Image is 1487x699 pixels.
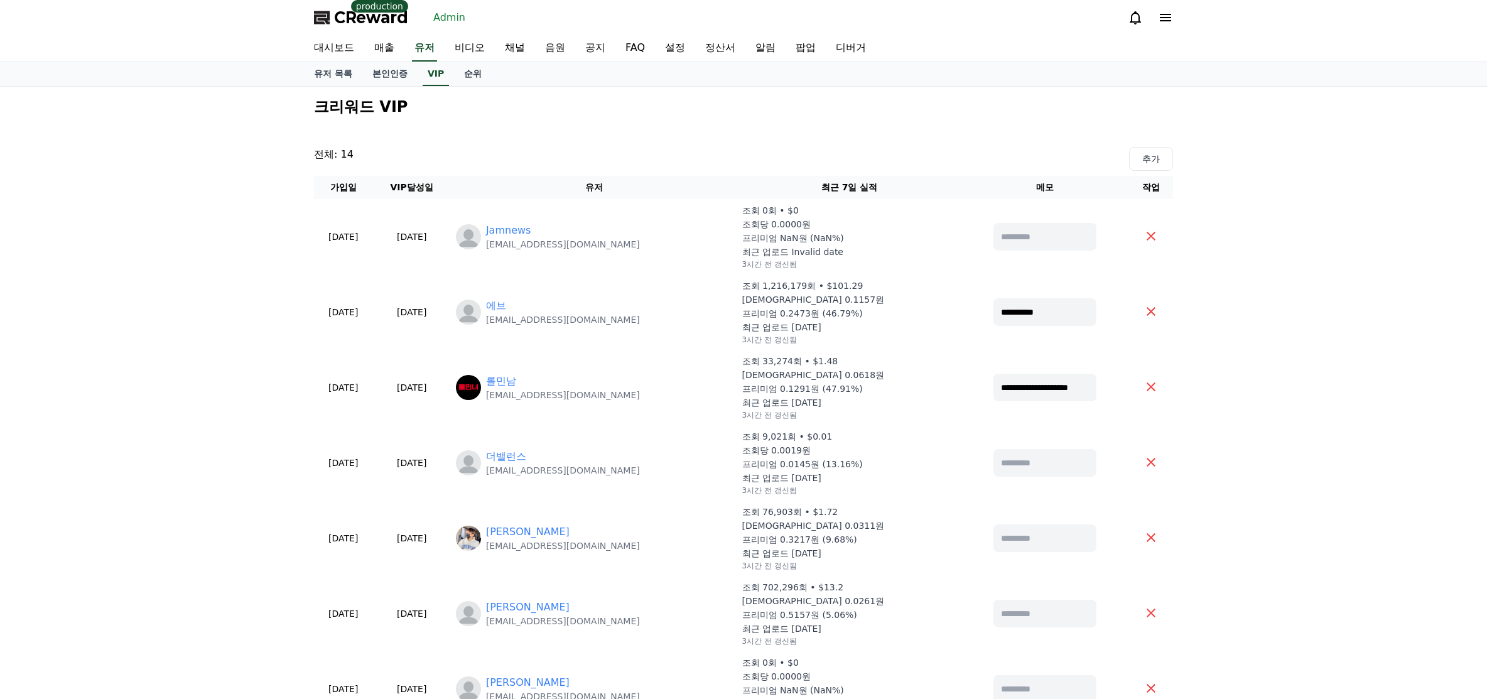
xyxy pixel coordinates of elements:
[486,615,640,627] p: [EMAIL_ADDRESS][DOMAIN_NAME]
[456,375,481,400] img: https://lh3.googleusercontent.com/a/ACg8ocIRkcOePDkb8G556KPr_g5gDUzm96TACHS6QOMRMdmg6EqxY2Y=s96-c
[486,675,570,690] a: [PERSON_NAME]
[745,35,786,62] a: 알림
[83,398,162,430] a: Messages
[486,313,640,326] p: [EMAIL_ADDRESS][DOMAIN_NAME]
[742,622,821,635] p: 최근 업로드 [DATE]
[742,670,811,683] p: 조회당 0.0000원
[456,526,481,551] img: https://lh3.googleusercontent.com/a/ACg8ocKhW7DOSSxXEahyzMVGynu3e6j2-ZuN91Drsi2gr1YUW94qyoz8=s96-c
[742,396,821,409] p: 최근 업로드 [DATE]
[495,35,535,62] a: 채널
[314,274,372,350] td: [DATE]
[742,307,863,320] p: 프리미엄 0.2473원 (46.79%)
[372,576,450,651] td: [DATE]
[486,223,531,238] a: Jamnews
[314,147,354,171] p: 전체: 14
[186,417,217,427] span: Settings
[742,506,838,518] p: 조회 76,903회 • $1.72
[742,485,797,496] p: 3시간 전 갱신됨
[742,444,811,457] p: 조회당 0.0019원
[456,601,481,626] img: profile_blank.webp
[742,533,857,546] p: 프리미엄 0.3217원 (9.68%)
[742,458,863,470] p: 프리미엄 0.0145원 (13.16%)
[314,199,372,274] td: [DATE]
[655,35,695,62] a: 설정
[372,274,450,350] td: [DATE]
[742,581,844,593] p: 조회 702,296회 • $13.2
[423,62,449,86] a: VIP
[456,450,481,475] img: https://cdn.creward.net/profile/user/profile_blank.webp
[742,430,833,443] p: 조회 9,021회 • $0.01
[32,417,54,427] span: Home
[334,8,408,28] span: CReward
[742,656,799,669] p: 조회 0회 • $0
[314,97,1173,117] h2: 크리워드 VIP
[742,335,797,345] p: 3시간 전 갱신됨
[742,369,885,381] p: [DEMOGRAPHIC_DATA] 0.0618원
[742,561,797,571] p: 3시간 전 갱신됨
[742,321,821,333] p: 최근 업로드 [DATE]
[412,35,437,62] a: 유저
[372,350,450,425] td: [DATE]
[445,35,495,62] a: 비디오
[486,464,640,477] p: [EMAIL_ADDRESS][DOMAIN_NAME]
[372,425,450,501] td: [DATE]
[314,176,372,199] th: 가입일
[615,35,655,62] a: FAQ
[454,62,492,86] a: 순위
[162,398,241,430] a: Settings
[742,232,844,244] p: 프리미엄 NaN원 (NaN%)
[1128,176,1173,199] th: 작업
[372,501,450,576] td: [DATE]
[742,472,821,484] p: 최근 업로드 [DATE]
[742,246,843,258] p: 최근 업로드 Invalid date
[1129,147,1173,171] button: 추가
[742,218,811,230] p: 조회당 0.0000원
[962,176,1129,199] th: 메모
[742,259,797,269] p: 3시간 전 갱신됨
[742,355,838,367] p: 조회 33,274회 • $1.48
[695,35,745,62] a: 정산서
[4,398,83,430] a: Home
[314,576,372,651] td: [DATE]
[486,238,640,251] p: [EMAIL_ADDRESS][DOMAIN_NAME]
[486,600,570,615] a: [PERSON_NAME]
[428,8,470,28] a: Admin
[486,374,516,389] a: 롤민남
[486,449,526,464] a: 더밸런스
[314,501,372,576] td: [DATE]
[486,539,640,552] p: [EMAIL_ADDRESS][DOMAIN_NAME]
[742,595,885,607] p: [DEMOGRAPHIC_DATA] 0.0261원
[314,350,372,425] td: [DATE]
[486,524,570,539] a: [PERSON_NAME]
[314,8,408,28] a: CReward
[742,410,797,420] p: 3시간 전 갱신됨
[742,293,885,306] p: [DEMOGRAPHIC_DATA] 0.1157원
[737,176,962,199] th: 최근 7일 실적
[575,35,615,62] a: 공지
[742,204,799,217] p: 조회 0회 • $0
[362,62,418,86] a: 본인인증
[742,684,844,696] p: 프리미엄 NaN원 (NaN%)
[786,35,826,62] a: 팝업
[535,35,575,62] a: 음원
[304,35,364,62] a: 대시보드
[304,62,362,86] a: 유저 목록
[456,300,481,325] img: https://cdn.creward.net/profile/user/profile_blank.webp
[104,418,141,428] span: Messages
[372,199,450,274] td: [DATE]
[742,609,857,621] p: 프리미엄 0.5157원 (5.06%)
[742,636,797,646] p: 3시간 전 갱신됨
[742,519,885,532] p: [DEMOGRAPHIC_DATA] 0.0311원
[372,176,450,199] th: VIP달성일
[826,35,876,62] a: 디버거
[456,224,481,249] img: profile_blank.webp
[742,382,863,395] p: 프리미엄 0.1291원 (47.91%)
[314,425,372,501] td: [DATE]
[364,35,404,62] a: 매출
[742,547,821,560] p: 최근 업로드 [DATE]
[486,389,640,401] p: [EMAIL_ADDRESS][DOMAIN_NAME]
[451,176,737,199] th: 유저
[742,279,863,292] p: 조회 1,216,179회 • $101.29
[486,298,506,313] a: 에브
